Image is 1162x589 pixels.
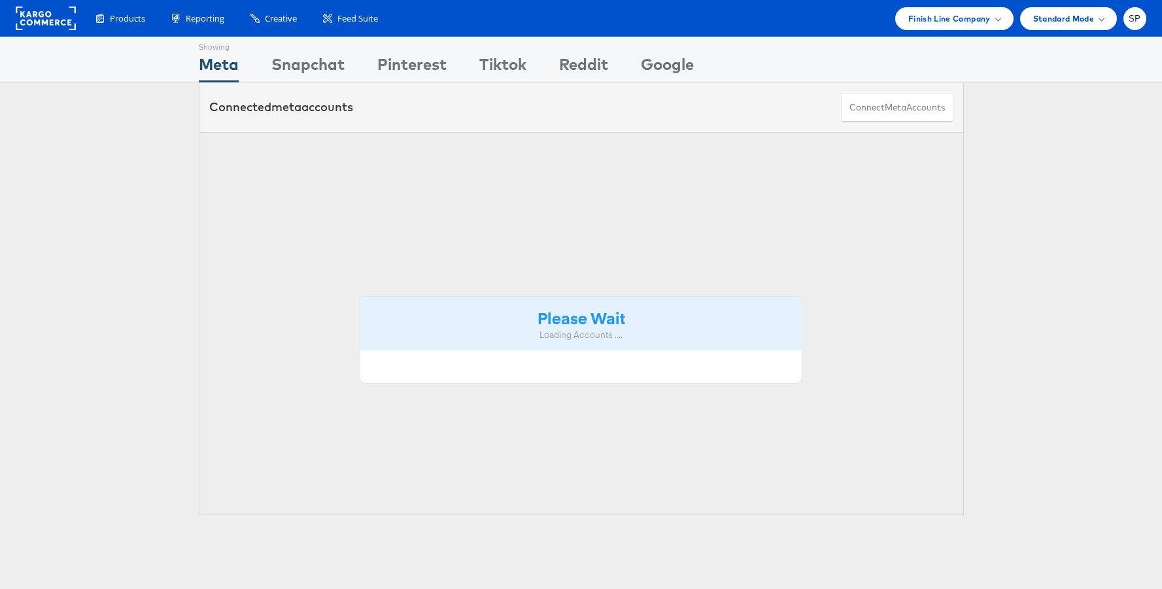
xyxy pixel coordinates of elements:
[265,12,297,25] span: Creative
[1033,12,1094,25] span: Standard Mode
[841,93,953,122] button: ConnectmetaAccounts
[271,53,345,82] div: Snapchat
[1129,14,1141,23] span: SP
[559,53,608,82] div: Reddit
[199,53,239,82] div: Meta
[885,101,906,114] span: meta
[908,12,991,25] span: Finish Line Company
[377,53,447,82] div: Pinterest
[641,53,694,82] div: Google
[271,99,301,114] span: meta
[110,12,145,25] span: Products
[186,12,224,25] span: Reporting
[209,99,353,116] div: Connected accounts
[337,12,378,25] span: Feed Suite
[479,53,526,82] div: Tiktok
[370,329,793,341] div: Loading Accounts ....
[199,37,239,53] div: Showing
[538,307,625,328] strong: Please Wait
